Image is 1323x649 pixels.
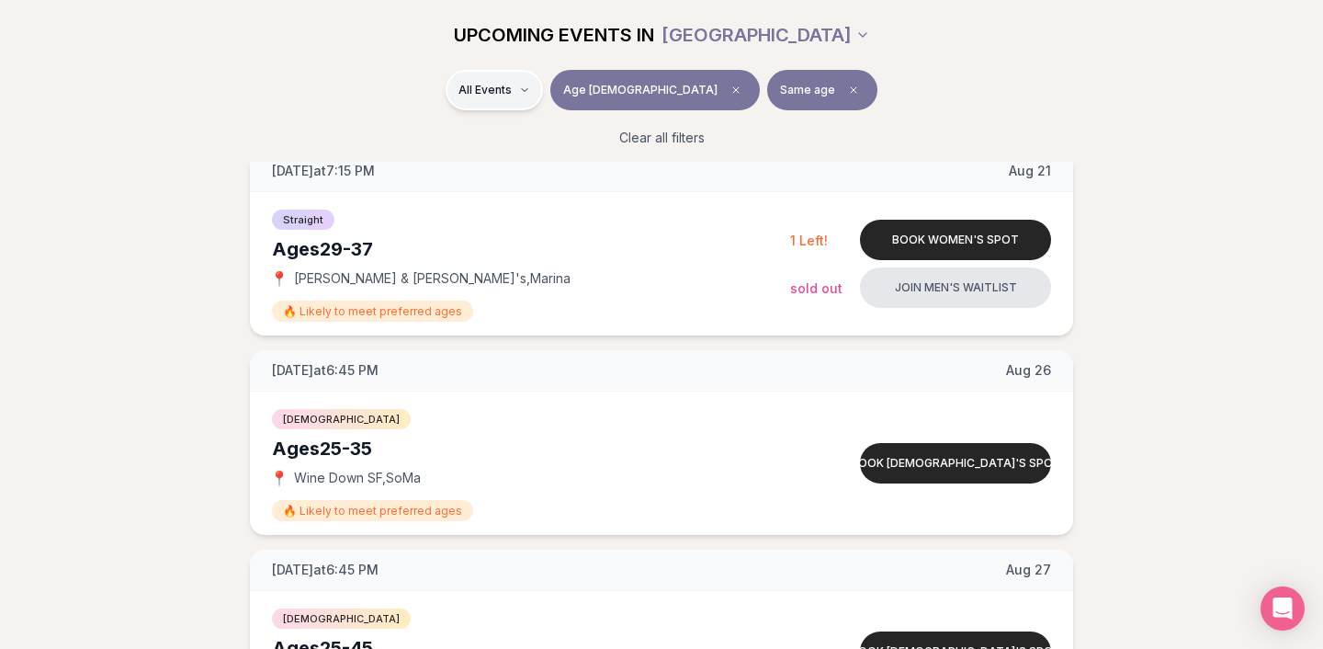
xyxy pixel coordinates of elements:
span: Age [DEMOGRAPHIC_DATA] [563,83,718,97]
span: All Events [458,83,512,97]
span: Sold Out [790,280,842,296]
span: 🔥 Likely to meet preferred ages [272,500,473,521]
span: Clear preference [842,79,865,101]
button: Same ageClear preference [767,70,877,110]
span: Aug 27 [1006,561,1051,579]
span: Same age [780,83,835,97]
span: Straight [272,210,334,230]
button: Join men's waitlist [860,268,1051,308]
button: Clear all filters [608,118,716,158]
span: [DATE] at 6:45 PM [272,561,379,579]
span: [DEMOGRAPHIC_DATA] [272,409,411,429]
button: Book women's spot [860,220,1051,260]
button: All Events [446,70,543,110]
button: [GEOGRAPHIC_DATA] [661,15,870,55]
div: Ages 25-35 [272,436,790,461]
div: Ages 29-37 [272,236,790,262]
span: [DATE] at 7:15 PM [272,162,375,180]
span: Wine Down SF , SoMa [294,469,421,487]
span: [DEMOGRAPHIC_DATA] [272,609,411,629]
span: [PERSON_NAME] & [PERSON_NAME]'s , Marina [294,269,571,288]
button: Age [DEMOGRAPHIC_DATA]Clear age [550,70,760,110]
span: [DATE] at 6:45 PM [272,361,379,380]
span: 📍 [272,271,287,286]
button: Book [DEMOGRAPHIC_DATA]'s spot [860,443,1051,484]
div: Open Intercom Messenger [1261,586,1305,631]
span: 1 Left! [790,233,828,248]
span: 🔥 Likely to meet preferred ages [272,301,473,322]
span: 📍 [272,471,287,485]
span: Aug 21 [1009,162,1051,180]
span: UPCOMING EVENTS IN [454,22,654,48]
span: Aug 26 [1006,361,1051,380]
span: Clear age [725,79,747,101]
